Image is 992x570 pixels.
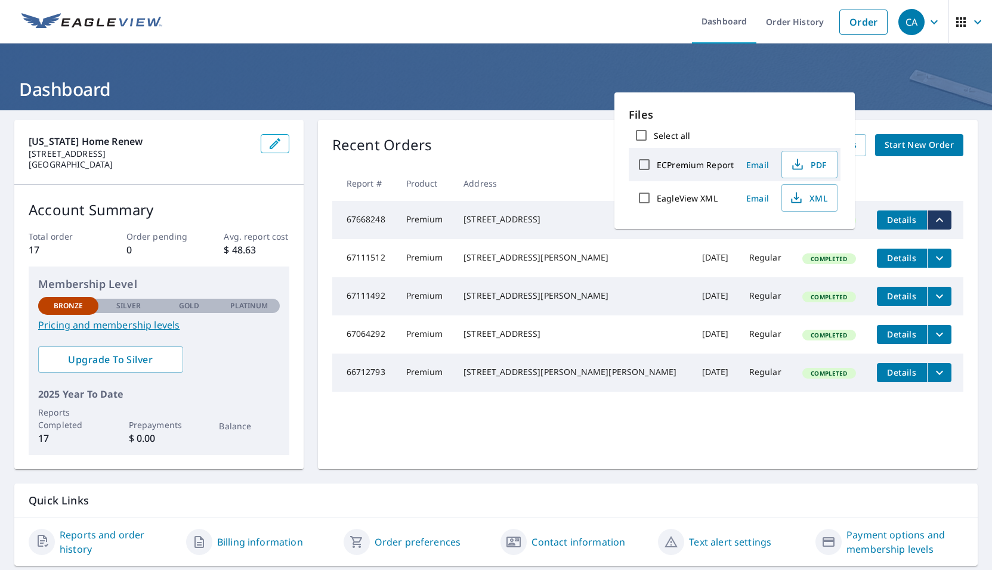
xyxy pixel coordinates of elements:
label: EagleView XML [657,193,718,204]
td: 67111512 [332,239,397,277]
p: Account Summary [29,199,289,221]
div: [STREET_ADDRESS] [463,213,683,225]
td: [DATE] [693,277,740,315]
p: Bronze [54,301,84,311]
span: Start New Order [885,138,954,153]
span: Details [884,252,920,264]
a: Order [839,10,888,35]
button: filesDropdownBtn-67064292 [927,325,951,344]
a: Pricing and membership levels [38,318,280,332]
p: 17 [29,243,94,257]
span: Email [743,193,772,204]
label: Select all [654,130,690,141]
td: [DATE] [693,315,740,354]
a: Contact information [531,535,625,549]
a: Start New Order [875,134,963,156]
label: ECPremium Report [657,159,734,171]
a: Billing information [217,535,303,549]
p: Silver [116,301,141,311]
button: filesDropdownBtn-66712793 [927,363,951,382]
td: [DATE] [693,239,740,277]
button: filesDropdownBtn-67111492 [927,287,951,306]
span: XML [789,191,827,205]
td: 67668248 [332,201,397,239]
div: [STREET_ADDRESS][PERSON_NAME][PERSON_NAME] [463,366,683,378]
div: [STREET_ADDRESS] [463,328,683,340]
td: Regular [740,315,793,354]
h1: Dashboard [14,77,978,101]
a: Upgrade To Silver [38,346,183,373]
span: Details [884,367,920,378]
p: $ 48.63 [224,243,289,257]
td: 67064292 [332,315,397,354]
button: detailsBtn-67111492 [877,287,927,306]
button: filesDropdownBtn-67111512 [927,249,951,268]
td: Premium [397,201,455,239]
button: XML [781,184,838,212]
th: Report # [332,166,397,201]
button: detailsBtn-67064292 [877,325,927,344]
a: Text alert settings [689,535,771,549]
p: Balance [219,420,279,432]
td: Premium [397,315,455,354]
span: Completed [804,293,854,301]
p: 17 [38,431,98,445]
p: Quick Links [29,493,963,508]
img: EV Logo [21,13,162,31]
span: Upgrade To Silver [48,353,174,366]
span: Completed [804,331,854,339]
div: CA [898,9,925,35]
a: Order preferences [375,535,461,549]
p: Order pending [126,230,191,243]
button: Email [738,156,777,174]
button: filesDropdownBtn-67668248 [927,210,951,230]
span: PDF [789,157,827,172]
button: PDF [781,151,838,178]
td: Premium [397,277,455,315]
a: Payment options and membership levels [846,528,963,556]
p: [GEOGRAPHIC_DATA] [29,159,251,170]
td: Premium [397,354,455,392]
p: Gold [179,301,199,311]
p: [US_STATE] Home Renew [29,134,251,148]
span: Details [884,214,920,225]
span: Details [884,290,920,302]
p: $ 0.00 [129,431,189,445]
span: Email [743,159,772,171]
td: Regular [740,239,793,277]
p: Prepayments [129,419,189,431]
p: Platinum [230,301,268,311]
p: [STREET_ADDRESS] [29,148,251,159]
p: Total order [29,230,94,243]
td: Regular [740,277,793,315]
p: 2025 Year To Date [38,387,280,401]
td: [DATE] [693,354,740,392]
td: 66712793 [332,354,397,392]
td: Regular [740,354,793,392]
p: Avg. report cost [224,230,289,243]
p: Recent Orders [332,134,432,156]
p: Membership Level [38,276,280,292]
span: Completed [804,255,854,263]
div: [STREET_ADDRESS][PERSON_NAME] [463,290,683,302]
td: 67111492 [332,277,397,315]
span: Completed [804,369,854,377]
div: [STREET_ADDRESS][PERSON_NAME] [463,252,683,264]
p: 0 [126,243,191,257]
p: Files [629,107,840,123]
p: Reports Completed [38,406,98,431]
a: Reports and order history [60,528,177,556]
button: Email [738,189,777,207]
span: Details [884,329,920,340]
td: Premium [397,239,455,277]
button: detailsBtn-67111512 [877,249,927,268]
th: Product [397,166,455,201]
button: detailsBtn-67668248 [877,210,927,230]
button: detailsBtn-66712793 [877,363,927,382]
th: Address [454,166,693,201]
